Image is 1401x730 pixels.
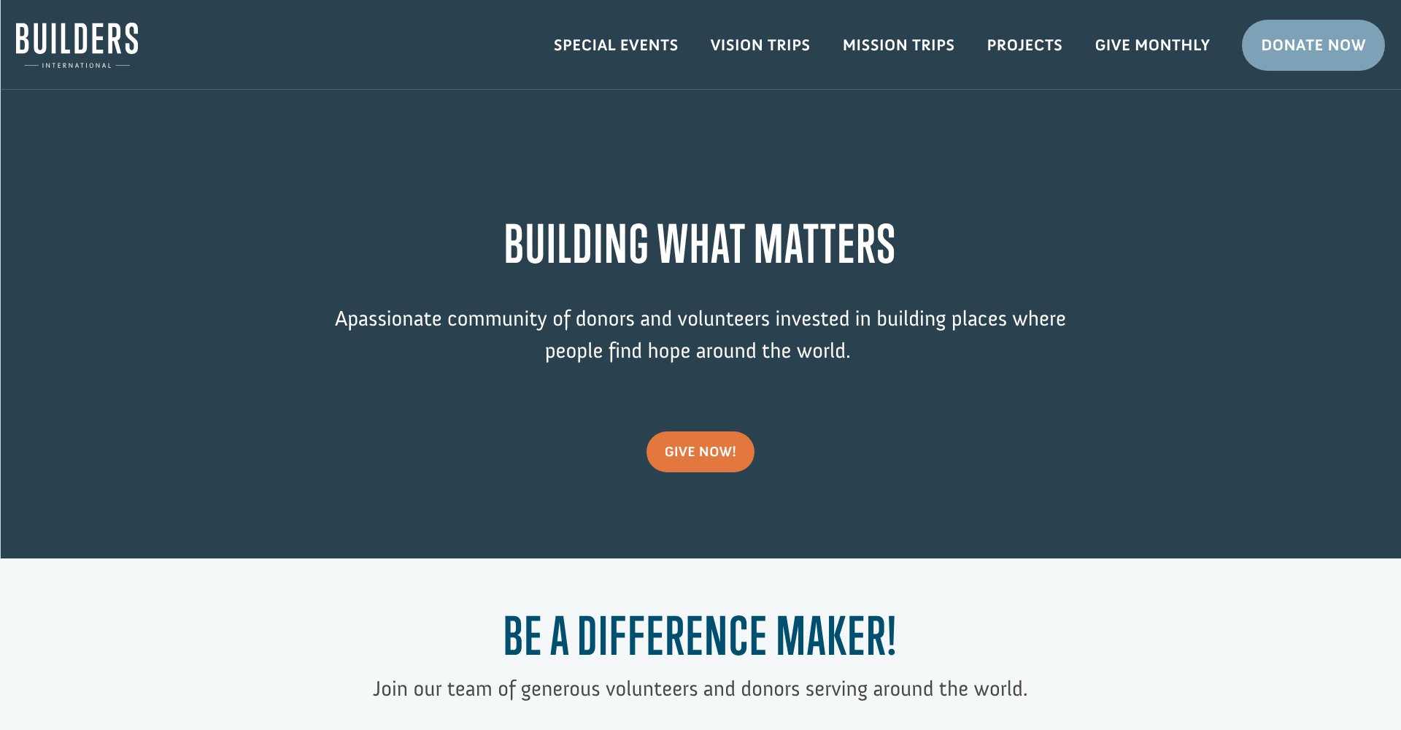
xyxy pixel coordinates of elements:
[16,23,138,68] img: Builders International
[306,213,1095,281] h1: BUILDING WHAT MATTERS
[1078,24,1226,66] a: Give Monthly
[306,303,1095,388] p: passionate community of donors and volunteers invested in building places where people find hope ...
[335,305,347,331] span: A
[647,431,755,472] a: give now!
[306,605,1095,673] h1: Be a Difference Maker!
[538,24,695,66] a: Special Events
[971,24,1079,66] a: Projects
[695,24,827,66] a: Vision Trips
[827,24,971,66] a: Mission Trips
[1242,20,1385,71] a: Donate Now
[373,675,1027,702] span: Join our team of generous volunteers and donors serving around the world.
